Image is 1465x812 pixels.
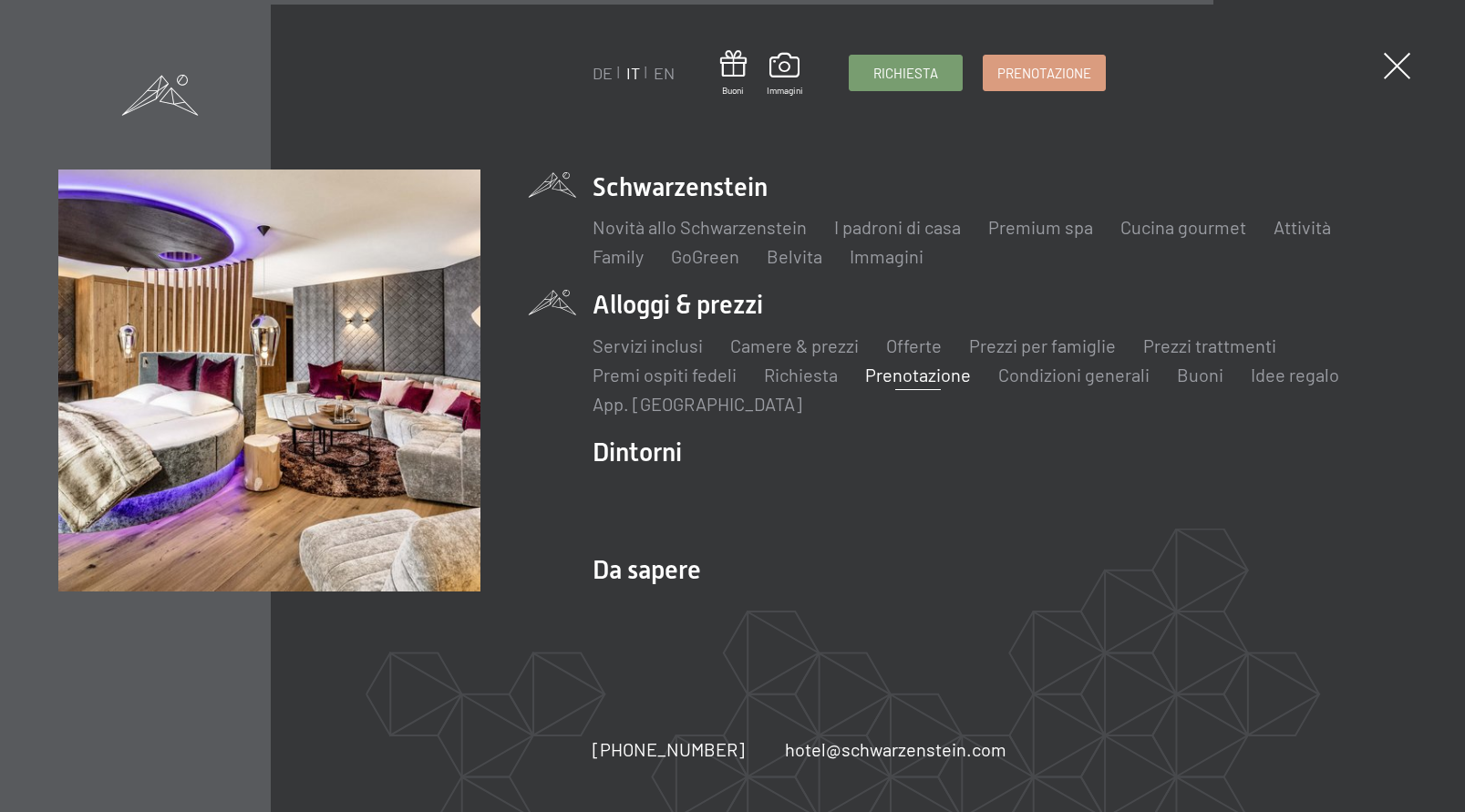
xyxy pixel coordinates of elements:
[984,56,1105,90] a: Prenotazione
[1177,364,1223,385] a: Buoni
[850,245,923,267] a: Immagini
[593,736,745,762] a: [PHONE_NUMBER]
[834,216,961,238] a: I padroni di casa
[998,364,1150,385] a: Condizioni generali
[865,364,971,385] a: Prenotazione
[720,84,747,97] span: Buoni
[873,64,938,83] span: Richiesta
[969,334,1116,356] a: Prezzi per famiglie
[785,736,1006,762] a: hotel@schwarzenstein.com
[767,84,803,97] span: Immagini
[767,53,803,97] a: Immagini
[593,216,807,238] a: Novità allo Schwarzenstein
[1274,216,1331,238] a: Attività
[988,216,1093,238] a: Premium spa
[997,64,1091,83] span: Prenotazione
[593,393,802,415] a: App. [GEOGRAPHIC_DATA]
[720,50,747,97] a: Buoni
[593,245,644,267] a: Family
[654,63,675,83] a: EN
[593,364,737,385] a: Premi ospiti fedeli
[1143,334,1276,356] a: Prezzi trattmenti
[1120,216,1246,238] a: Cucina gourmet
[850,56,962,90] a: Richiesta
[886,334,942,356] a: Offerte
[767,245,822,267] a: Belvita
[730,334,859,356] a: Camere & prezzi
[593,334,703,356] a: Servizi inclusi
[764,364,838,385] a: Richiesta
[593,738,745,760] span: [PHONE_NUMBER]
[671,245,739,267] a: GoGreen
[626,63,640,83] a: IT
[1251,364,1339,385] a: Idee regalo
[593,63,613,83] a: DE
